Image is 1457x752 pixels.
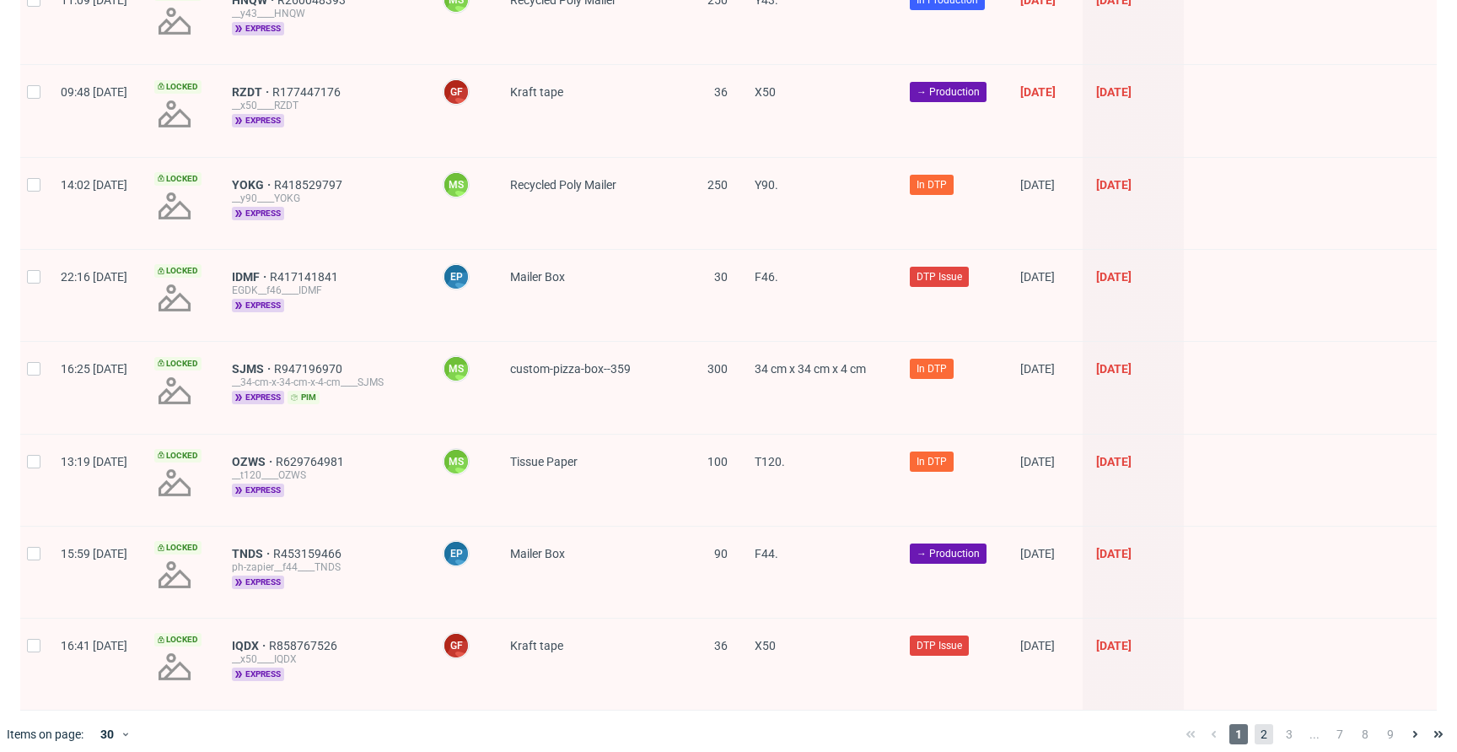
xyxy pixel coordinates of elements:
span: Y90. [755,178,778,192]
span: Locked [154,541,202,555]
div: 30 [90,722,121,746]
span: [DATE] [1096,639,1132,652]
span: 1 [1229,724,1248,744]
span: 250 [707,178,728,192]
figcaption: MS [444,357,468,381]
span: Locked [154,172,202,186]
img: no_design.png [154,186,195,226]
figcaption: GF [444,80,468,104]
a: R417141841 [270,270,341,284]
img: no_design.png [154,94,195,134]
span: [DATE] [1020,639,1055,652]
span: pim [288,391,320,404]
span: [DATE] [1096,547,1132,560]
span: Tissue Paper [510,455,578,468]
span: DTP Issue [917,269,962,284]
a: IQDX [232,639,269,652]
span: Kraft tape [510,85,563,99]
span: 8 [1356,724,1374,744]
img: no_design.png [154,555,195,595]
span: Kraft tape [510,639,563,652]
figcaption: MS [444,450,468,473]
span: Locked [154,449,202,463]
span: [DATE] [1020,178,1055,192]
span: 13:19 [DATE] [61,455,127,468]
a: R418529797 [274,178,346,192]
img: no_design.png [154,463,195,503]
span: X50 [755,85,776,99]
a: TNDS [232,547,273,560]
span: [DATE] [1020,362,1055,376]
span: Mailer Box [510,547,565,560]
span: Locked [154,633,202,647]
figcaption: EP [444,265,468,289]
div: __t120____OZWS [232,468,416,482]
img: no_design.png [154,1,195,41]
span: SJMS [232,362,274,376]
span: custom-pizza-box--359 [510,362,631,376]
span: [DATE] [1020,455,1055,468]
div: ph-zapier__f44____TNDS [232,560,416,574]
span: In DTP [917,454,947,469]
span: express [232,391,284,404]
span: express [232,207,284,220]
span: Locked [154,264,202,278]
span: express [232,576,284,589]
span: X50 [755,639,776,652]
span: F46. [755,270,778,284]
div: EGDK__f46____IDMF [232,284,416,297]
span: [DATE] [1096,85,1132,99]
div: __y43____HNQW [232,7,416,20]
div: __x50____RZDT [232,99,416,112]
a: R629764981 [276,455,347,468]
span: 15:59 [DATE] [61,547,127,560]
span: express [232,484,284,497]
span: 9 [1381,724,1400,744]
span: DTP Issue [917,638,962,653]
figcaption: EP [444,542,468,565]
span: R858767526 [269,639,341,652]
span: 300 [707,362,728,376]
span: [DATE] [1096,362,1132,376]
span: express [232,668,284,681]
span: → Production [917,84,980,100]
img: no_design.png [154,278,195,318]
span: ... [1305,724,1324,744]
span: R947196970 [274,362,346,376]
span: 36 [714,639,728,652]
span: express [232,299,284,312]
span: 7 [1331,724,1349,744]
img: no_design.png [154,371,195,411]
span: 34 cm x 34 cm x 4 cm [755,362,866,376]
a: IDMF [232,270,270,284]
span: 100 [707,455,728,468]
span: [DATE] [1096,178,1132,192]
a: R453159466 [273,547,345,560]
span: 30 [714,270,728,284]
span: 16:41 [DATE] [61,639,127,652]
span: Recycled Poly Mailer [510,178,616,192]
a: R177447176 [272,85,344,99]
div: __34-cm-x-34-cm-x-4-cm____SJMS [232,376,416,389]
span: Items on page: [7,726,83,743]
a: RZDT [232,85,272,99]
span: In DTP [917,177,947,192]
span: F44. [755,547,778,560]
span: 14:02 [DATE] [61,178,127,192]
span: YOKG [232,178,274,192]
span: In DTP [917,361,947,376]
img: no_design.png [154,647,195,687]
span: [DATE] [1020,270,1055,284]
a: OZWS [232,455,276,468]
span: → Production [917,546,980,561]
figcaption: GF [444,634,468,657]
span: [DATE] [1020,85,1056,99]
